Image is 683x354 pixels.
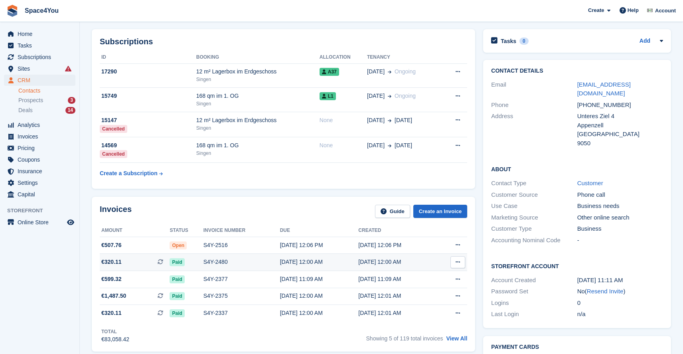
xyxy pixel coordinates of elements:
[18,131,65,142] span: Invoices
[491,224,577,233] div: Customer Type
[18,189,65,200] span: Capital
[203,292,280,300] div: S4Y-2375
[577,287,663,296] div: No
[491,236,577,245] div: Accounting Nominal Code
[203,241,280,249] div: S4Y-2516
[18,142,65,154] span: Pricing
[100,169,158,178] div: Create a Subscription
[4,131,75,142] a: menu
[491,213,577,222] div: Marketing Source
[358,241,437,249] div: [DATE] 12:06 PM
[4,51,75,63] a: menu
[101,309,122,317] span: €320.11
[18,75,65,86] span: CRM
[170,258,184,266] span: Paid
[280,224,359,237] th: Due
[491,190,577,200] div: Customer Source
[18,63,65,74] span: Sites
[395,68,416,75] span: Ongoing
[320,68,339,76] span: A37
[18,154,65,165] span: Coupons
[367,51,442,64] th: Tenancy
[280,241,359,249] div: [DATE] 12:06 PM
[101,328,129,335] div: Total
[491,276,577,285] div: Account Created
[100,224,170,237] th: Amount
[366,335,443,342] span: Showing 5 of 119 total invoices
[203,258,280,266] div: S4Y-2480
[18,106,75,115] a: Deals 14
[4,28,75,40] a: menu
[4,75,75,86] a: menu
[4,189,75,200] a: menu
[367,67,385,76] span: [DATE]
[100,141,196,150] div: 14569
[22,4,62,17] a: Space4You
[577,236,663,245] div: -
[4,166,75,177] a: menu
[367,92,385,100] span: [DATE]
[196,100,320,107] div: Singen
[100,67,196,76] div: 17290
[100,150,127,158] div: Cancelled
[196,67,320,76] div: 12 m² Lagerbox im Erdgeschoss
[395,116,412,125] span: [DATE]
[18,217,65,228] span: Online Store
[101,275,122,283] span: €599.32
[170,292,184,300] span: Paid
[68,97,75,104] div: 3
[491,202,577,211] div: Use Case
[100,125,127,133] div: Cancelled
[7,207,79,215] span: Storefront
[18,107,33,114] span: Deals
[577,101,663,110] div: [PHONE_NUMBER]
[646,6,654,14] img: Finn-Kristof Kausch
[491,80,577,98] div: Email
[501,38,516,45] h2: Tasks
[203,275,280,283] div: S4Y-2377
[4,217,75,228] a: menu
[18,96,75,105] a: Prospects 3
[101,335,129,344] div: €83,058.42
[577,224,663,233] div: Business
[101,292,126,300] span: €1,487.50
[320,116,367,125] div: None
[587,288,624,295] a: Resend Invite
[100,51,196,64] th: ID
[170,224,203,237] th: Status
[6,5,18,17] img: stora-icon-8386f47178a22dfd0bd8f6a31ec36ba5ce8667c1dd55bd0f319d3a0aa187defe.svg
[655,7,676,15] span: Account
[18,97,43,104] span: Prospects
[491,101,577,110] div: Phone
[18,87,75,95] a: Contacts
[320,51,367,64] th: Allocation
[4,154,75,165] a: menu
[4,142,75,154] a: menu
[577,121,663,130] div: Appenzell
[170,275,184,283] span: Paid
[577,81,631,97] a: [EMAIL_ADDRESS][DOMAIN_NAME]
[491,262,663,270] h2: Storefront Account
[491,68,663,74] h2: Contact Details
[358,309,437,317] div: [DATE] 12:01 AM
[18,166,65,177] span: Insurance
[4,177,75,188] a: menu
[628,6,639,14] span: Help
[65,107,75,114] div: 14
[491,112,577,148] div: Address
[577,299,663,308] div: 0
[196,125,320,132] div: Singen
[280,292,359,300] div: [DATE] 12:00 AM
[577,139,663,148] div: 9050
[280,258,359,266] div: [DATE] 12:00 AM
[577,130,663,139] div: [GEOGRAPHIC_DATA]
[491,299,577,308] div: Logins
[577,310,663,319] div: n/a
[18,40,65,51] span: Tasks
[100,205,132,218] h2: Invoices
[395,141,412,150] span: [DATE]
[4,63,75,74] a: menu
[196,116,320,125] div: 12 m² Lagerbox im Erdgeschoss
[66,218,75,227] a: Preview store
[640,37,650,46] a: Add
